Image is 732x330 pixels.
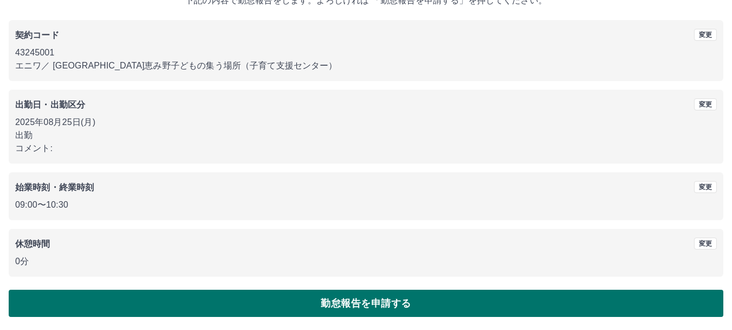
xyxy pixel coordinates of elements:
[694,181,717,193] button: 変更
[15,183,94,192] b: 始業時刻・終業時刻
[15,129,717,142] p: 出勤
[694,98,717,110] button: 変更
[15,239,50,248] b: 休憩時間
[15,100,85,109] b: 出勤日・出勤区分
[15,59,717,72] p: エニワ ／ [GEOGRAPHIC_DATA]恵み野子どもの集う場所（子育て支援センター）
[15,46,717,59] p: 43245001
[15,30,59,40] b: 契約コード
[9,290,723,317] button: 勤怠報告を申請する
[15,116,717,129] p: 2025年08月25日(月)
[694,238,717,250] button: 変更
[15,255,717,268] p: 0分
[15,198,717,211] p: 09:00 〜 10:30
[694,29,717,41] button: 変更
[15,142,717,155] p: コメント:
